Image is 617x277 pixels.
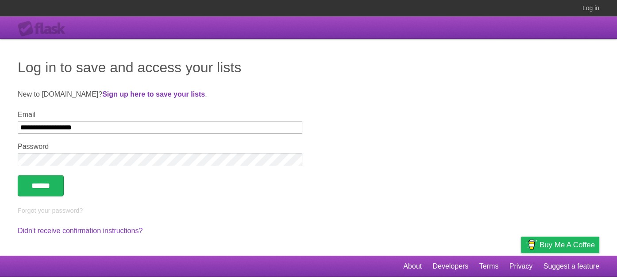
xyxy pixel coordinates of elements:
[540,237,595,253] span: Buy me a coffee
[509,258,532,275] a: Privacy
[521,237,599,253] a: Buy me a coffee
[525,237,537,252] img: Buy me a coffee
[102,90,205,98] a: Sign up here to save your lists
[18,143,302,151] label: Password
[18,111,302,119] label: Email
[479,258,499,275] a: Terms
[544,258,599,275] a: Suggest a feature
[18,89,599,100] p: New to [DOMAIN_NAME]? .
[18,21,71,37] div: Flask
[18,227,143,234] a: Didn't receive confirmation instructions?
[403,258,422,275] a: About
[18,207,83,214] a: Forgot your password?
[18,57,599,78] h1: Log in to save and access your lists
[432,258,468,275] a: Developers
